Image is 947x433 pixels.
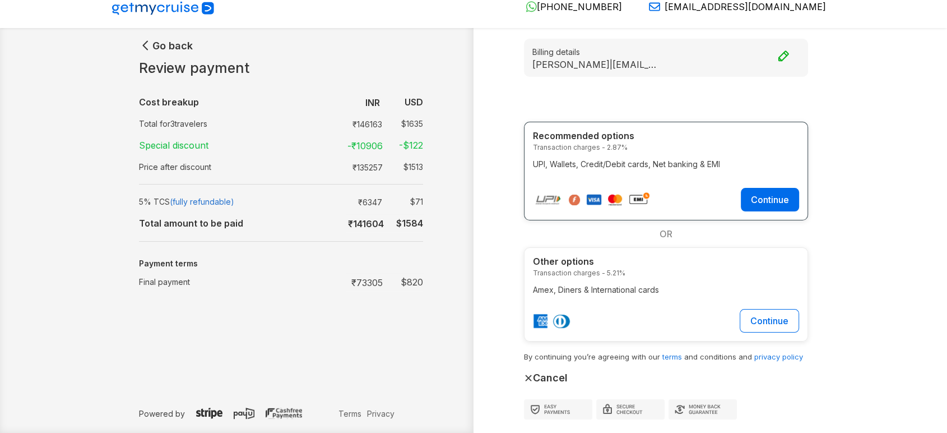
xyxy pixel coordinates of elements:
[139,408,336,420] p: Powered by
[387,159,423,175] td: $ 1513
[324,91,329,113] td: :
[533,131,799,141] h4: Recommended options
[324,191,329,212] td: :
[139,156,324,177] td: Price after discount
[139,140,208,151] strong: Special discount
[741,188,799,211] button: Continue
[387,116,423,132] td: $ 1635
[517,1,622,12] a: [PHONE_NUMBER]
[139,60,423,77] h1: Review payment
[533,284,799,296] p: Amex, Diners & International cards
[345,116,387,132] td: ₹ 146163
[324,113,329,134] td: :
[347,140,382,151] strong: -₹ 10906
[524,220,808,247] div: OR
[324,156,329,177] td: :
[387,194,423,210] td: $ 71
[524,351,808,363] p: By continuing you’re agreeing with our and conditions and
[196,408,222,419] img: stripe
[324,212,329,234] td: :
[640,1,826,12] a: [EMAIL_ADDRESS][DOMAIN_NAME]
[405,96,423,108] b: USD
[324,134,329,156] td: :
[533,142,799,153] small: Transaction charges - 2.87%
[139,96,199,108] b: Cost breakup
[533,268,799,278] small: Transaction charges - 5.21%
[532,46,800,58] small: Billing details
[396,218,423,229] b: $ 1584
[740,309,799,333] button: Continue
[526,1,537,12] img: WhatsApp
[139,39,193,52] button: Go back
[524,372,568,384] button: Cancel
[537,1,622,12] span: [PHONE_NUMBER]
[754,352,803,361] a: privacy policy
[139,113,324,134] td: Total for 3 travelers
[365,97,380,108] b: INR
[399,140,423,151] strong: -$ 122
[351,277,383,288] strong: ₹ 73305
[234,408,254,419] img: payu
[324,271,329,293] td: :
[170,197,234,206] span: (fully refundable)
[532,59,661,70] p: [PERSON_NAME] | [EMAIL_ADDRESS][DOMAIN_NAME]
[139,271,324,293] td: Final payment
[662,352,682,361] a: terms
[348,218,384,229] b: ₹ 141604
[533,256,799,267] h4: Other options
[266,408,302,419] img: cashfree
[401,277,423,288] strong: $ 820
[665,1,826,12] span: [EMAIL_ADDRESS][DOMAIN_NAME]
[364,408,397,420] a: Privacy
[139,191,324,212] td: 5% TCS
[649,1,660,12] img: Email
[345,194,387,210] td: ₹ 6347
[139,218,243,229] b: Total amount to be paid
[524,94,808,110] h3: Payment options
[139,259,423,269] h5: Payment terms
[336,408,364,420] a: Terms
[533,158,799,170] p: UPI, Wallets, Credit/Debit cards, Net banking & EMI
[345,159,387,175] td: ₹ 135257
